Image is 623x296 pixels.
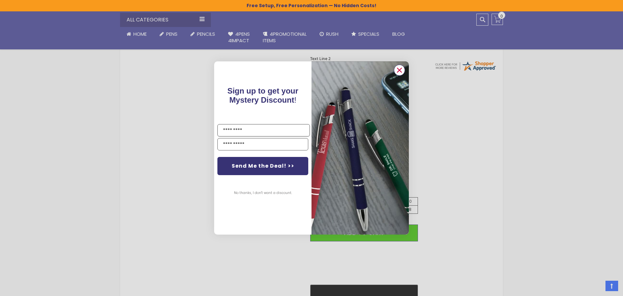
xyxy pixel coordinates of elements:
iframe: Google Customer Reviews [569,278,623,296]
button: No thanks, I don't want a discount. [231,185,295,201]
button: Close dialog [394,65,405,76]
span: Sign up to get your Mystery Discount [227,86,299,104]
span: ! [227,86,299,104]
img: pop-up-image [311,61,409,235]
button: Send Me the Deal! >> [217,157,308,175]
